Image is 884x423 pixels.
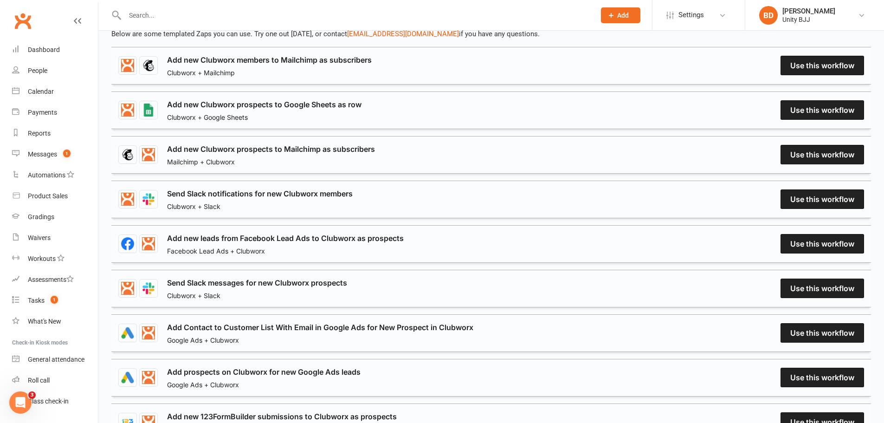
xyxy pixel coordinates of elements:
div: Workouts [28,255,56,262]
button: Add [601,7,640,23]
div: People [28,67,47,74]
a: Automations [12,165,98,186]
a: Payments [12,102,98,123]
div: Automations [28,171,65,179]
div: Payments [28,109,57,116]
div: Assessments [28,276,74,283]
a: Dashboard [12,39,98,60]
span: Add [617,12,629,19]
span: 1 [51,296,58,304]
a: People [12,60,98,81]
iframe: Intercom live chat [9,391,32,414]
div: Gradings [28,213,54,221]
div: Messages [28,150,57,158]
div: Reports [28,130,51,137]
p: Below are some templated Zaps you can use. Try one out [DATE], or contact if you have any questions. [111,28,871,39]
div: Unity BJJ [782,15,835,24]
div: [PERSON_NAME] [782,7,835,15]
span: 3 [28,391,36,399]
a: [EMAIL_ADDRESS][DOMAIN_NAME] [347,30,459,38]
a: Workouts [12,248,98,269]
span: 1 [63,150,71,157]
a: Clubworx [11,9,34,33]
div: Waivers [28,234,51,241]
a: Reports [12,123,98,144]
span: Settings [678,5,704,26]
a: Assessments [12,269,98,290]
a: What's New [12,311,98,332]
a: Tasks 1 [12,290,98,311]
div: What's New [28,318,61,325]
a: General attendance kiosk mode [12,349,98,370]
a: Class kiosk mode [12,391,98,412]
a: Waivers [12,228,98,248]
div: General attendance [28,356,84,363]
div: Product Sales [28,192,68,200]
div: Roll call [28,377,50,384]
div: BD [759,6,778,25]
a: Messages 1 [12,144,98,165]
input: Search... [122,9,589,22]
a: Roll call [12,370,98,391]
div: Class check-in [28,397,69,405]
div: Dashboard [28,46,60,53]
a: Gradings [12,207,98,228]
div: Calendar [28,88,54,95]
a: Calendar [12,81,98,102]
a: Product Sales [12,186,98,207]
div: Tasks [28,297,45,304]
